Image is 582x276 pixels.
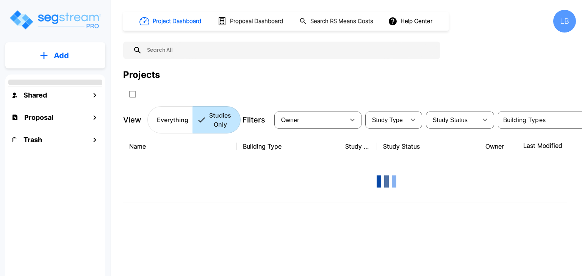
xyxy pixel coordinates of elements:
button: Help Center [386,14,435,28]
div: Projects [123,68,160,82]
h1: Proposal [24,112,53,122]
span: Owner [281,117,299,123]
div: Select [367,109,405,130]
th: Study Status [377,133,479,160]
div: Select [276,109,345,130]
img: Logo [9,9,102,31]
div: Select [427,109,477,130]
span: Study Status [433,117,468,123]
h1: Trash [23,135,42,145]
h1: Proposal Dashboard [230,17,283,26]
button: Proposal Dashboard [214,13,287,29]
p: Studies Only [209,111,231,129]
button: Search RS Means Costs [296,14,377,29]
p: Add [54,50,69,61]
th: Owner [479,133,517,160]
button: Studies Only [192,106,241,133]
img: Loading [371,166,402,197]
input: Search All [142,42,436,59]
th: Study Type [339,133,377,160]
span: Study Type [372,117,403,123]
button: SelectAll [125,87,140,102]
h1: Project Dashboard [153,17,201,26]
h1: Shared [23,90,47,100]
th: Building Type [237,133,339,160]
p: Everything [157,115,188,124]
div: LB [553,10,576,33]
h1: Search RS Means Costs [310,17,373,26]
div: Platform [147,106,241,133]
button: Add [5,45,105,67]
p: Filters [242,114,265,126]
button: Project Dashboard [136,13,205,29]
p: View [123,114,141,126]
th: Name [123,133,237,160]
button: Everything [147,106,193,133]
